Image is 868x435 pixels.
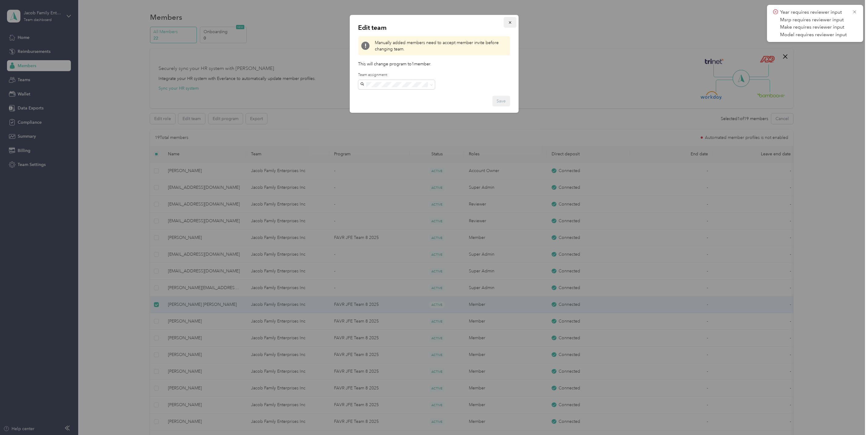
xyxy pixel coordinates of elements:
[358,23,510,32] p: Edit team
[780,9,848,38] p: Year requires reviewer input Msrp requires reviewer input Make requires reviewer input Model requ...
[375,40,507,52] span: Manually added members need to accept member invite before changing team.
[358,72,435,78] label: Team assignment
[358,61,510,67] p: This will change program to 1 member .
[834,401,868,435] iframe: Everlance-gr Chat Button Frame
